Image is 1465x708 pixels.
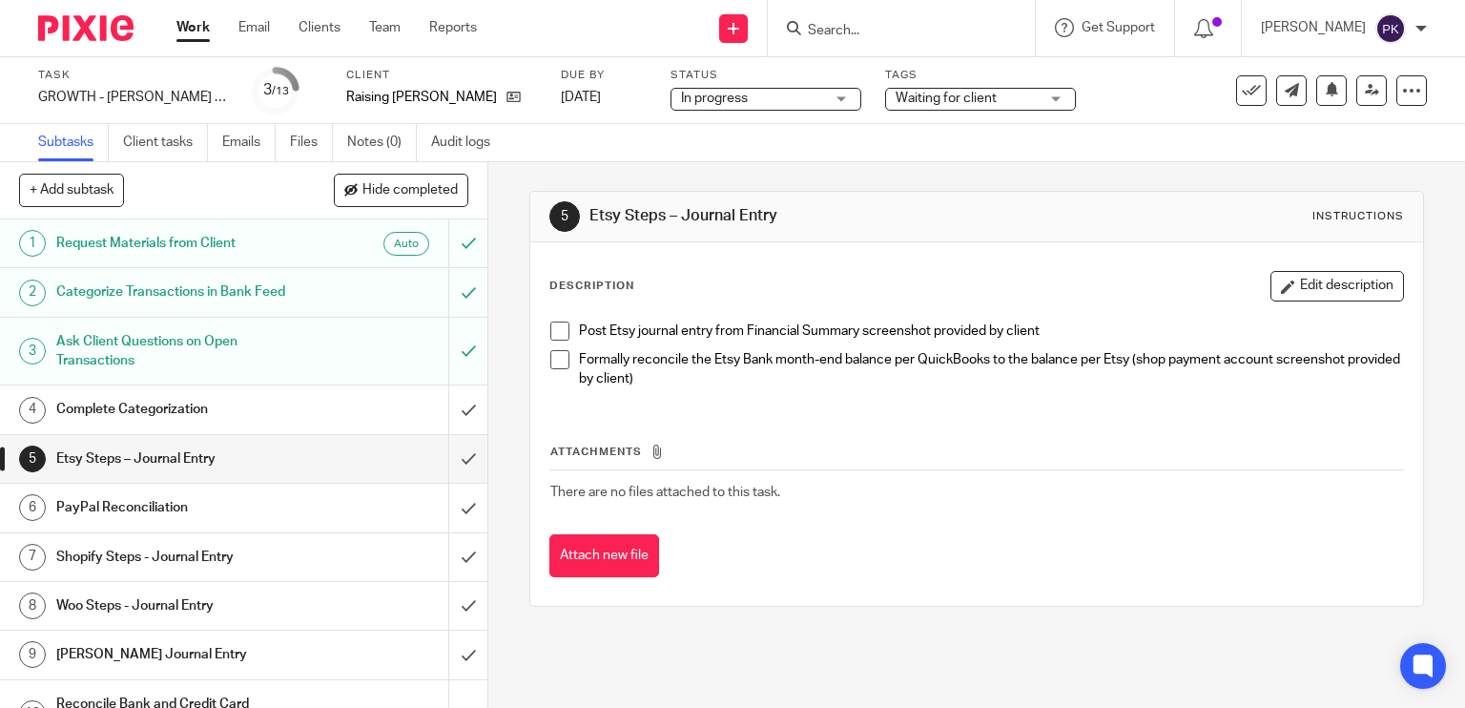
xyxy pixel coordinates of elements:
[550,486,780,499] span: There are no files attached to this task.
[38,88,229,107] div: GROWTH - Kristin Nobles - August 2025
[19,446,46,472] div: 5
[38,124,109,161] a: Subtasks
[347,124,417,161] a: Notes (0)
[19,280,46,306] div: 2
[19,641,46,668] div: 9
[1261,18,1366,37] p: [PERSON_NAME]
[272,86,289,96] small: /13
[299,18,340,37] a: Clients
[431,124,505,161] a: Audit logs
[263,79,289,101] div: 3
[56,493,305,522] h1: PayPal Reconciliation
[549,201,580,232] div: 5
[369,18,401,37] a: Team
[56,395,305,424] h1: Complete Categorization
[885,68,1076,83] label: Tags
[56,229,305,258] h1: Request Materials from Client
[56,592,305,620] h1: Woo Steps - Journal Entry
[19,494,46,521] div: 6
[19,397,46,424] div: 4
[56,445,305,473] h1: Etsy Steps – Journal Entry
[383,232,429,256] div: Auto
[19,230,46,257] div: 1
[56,543,305,572] h1: Shopify Steps - Journal Entry
[579,324,1040,338] span: Post Etsy journal entry from Financial Summary screenshot provided by client
[56,640,305,669] h1: [PERSON_NAME] Journal Entry
[671,68,861,83] label: Status
[579,353,1403,385] span: Formally reconcile the Etsy Bank month-end balance per QuickBooks to the balance per Etsy (shop p...
[38,15,134,41] img: Pixie
[238,18,270,37] a: Email
[429,18,477,37] a: Reports
[19,593,46,619] div: 8
[681,92,748,105] span: In progress
[38,68,229,83] label: Task
[19,174,124,206] button: + Add subtask
[549,279,634,294] p: Description
[549,534,659,577] button: Attach new file
[589,206,1017,226] h1: Etsy Steps – Journal Entry
[56,278,305,306] h1: Categorize Transactions in Bank Feed
[19,338,46,364] div: 3
[56,327,305,376] h1: Ask Client Questions on Open Transactions
[290,124,333,161] a: Files
[550,447,642,457] span: Attachments
[334,174,468,206] button: Hide completed
[346,68,537,83] label: Client
[19,544,46,571] div: 7
[123,124,208,161] a: Client tasks
[1312,209,1404,224] div: Instructions
[38,88,229,107] div: GROWTH - [PERSON_NAME] - [DATE]
[1375,13,1406,44] img: svg%3E
[176,18,210,37] a: Work
[806,23,978,40] input: Search
[346,88,497,107] p: Raising [PERSON_NAME]
[222,124,276,161] a: Emails
[362,183,458,198] span: Hide completed
[561,91,601,104] span: [DATE]
[896,92,997,105] span: Waiting for client
[1270,271,1404,302] button: Edit description
[1082,21,1155,34] span: Get Support
[561,68,647,83] label: Due by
